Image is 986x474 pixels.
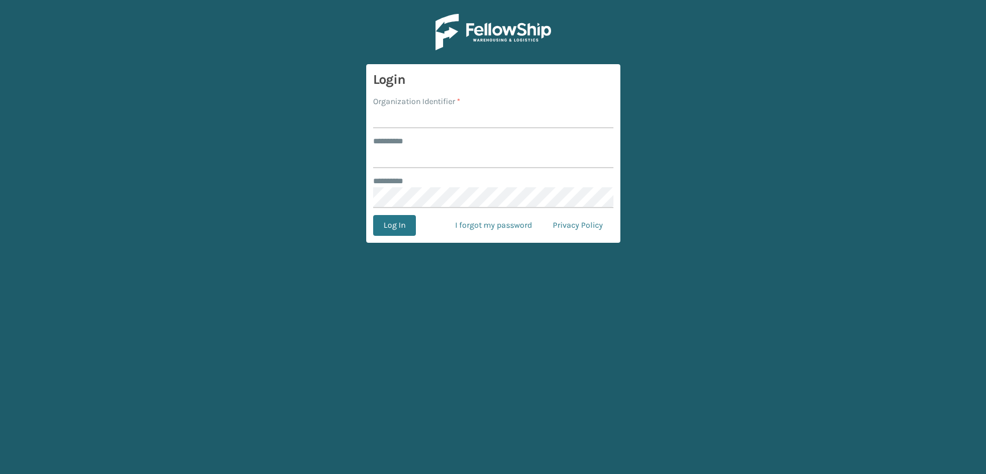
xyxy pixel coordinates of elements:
label: Organization Identifier [373,95,460,108]
img: Logo [436,14,551,50]
button: Log In [373,215,416,236]
a: I forgot my password [445,215,542,236]
a: Privacy Policy [542,215,613,236]
h3: Login [373,71,613,88]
